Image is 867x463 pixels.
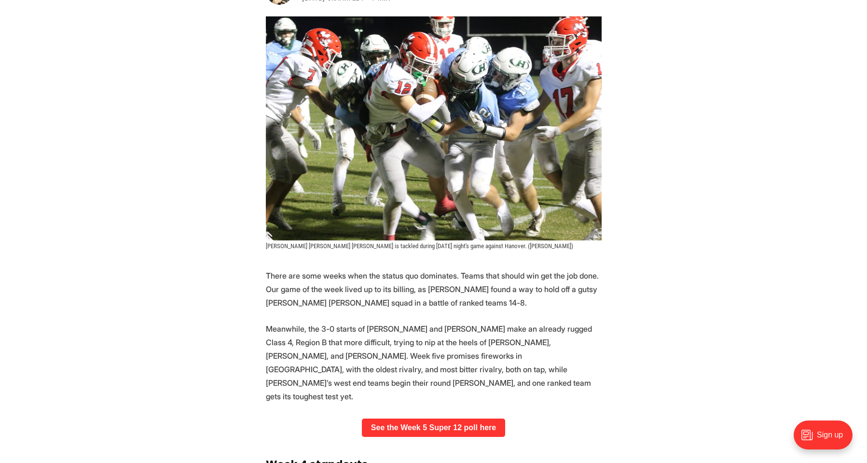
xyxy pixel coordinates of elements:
[785,416,867,463] iframe: portal-trigger
[266,322,602,403] p: Meanwhile, the 3-0 starts of [PERSON_NAME] and [PERSON_NAME] make an already rugged Class 4, Regi...
[266,242,573,250] span: [PERSON_NAME] [PERSON_NAME] [PERSON_NAME] is tackled during [DATE] night's game against Hanover. ...
[362,419,506,437] a: See the Week 5 Super 12 poll here
[266,16,602,240] img: High school football report: It's getting crowded in Region 4B
[266,269,602,309] p: There are some weeks when the status quo dominates. Teams that should win get the job done. Our g...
